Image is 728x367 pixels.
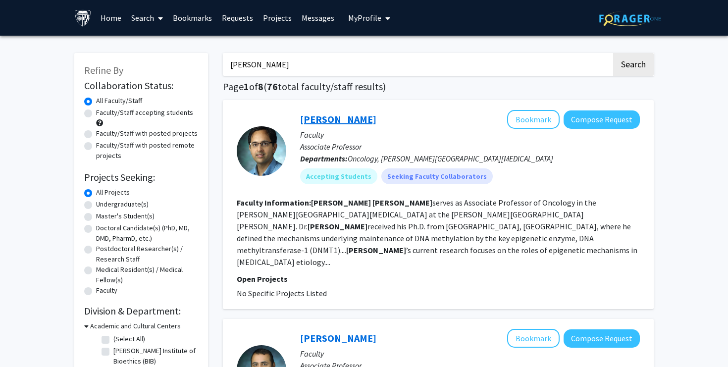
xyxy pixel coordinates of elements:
h1: Page of ( total faculty/staff results) [223,81,654,93]
h2: Division & Department: [84,305,198,317]
a: Projects [258,0,297,35]
a: [PERSON_NAME] [300,332,376,344]
label: Faculty/Staff accepting students [96,107,193,118]
button: Add Hari Easwaran to Bookmarks [507,110,560,129]
b: [PERSON_NAME] [372,198,432,208]
img: ForagerOne Logo [599,11,661,26]
span: No Specific Projects Listed [237,288,327,298]
a: Search [126,0,168,35]
h2: Collaboration Status: [84,80,198,92]
iframe: Chat [7,322,42,360]
b: [PERSON_NAME] [311,198,371,208]
label: Postdoctoral Researcher(s) / Research Staff [96,244,198,264]
button: Search [613,53,654,76]
input: Search Keywords [223,53,612,76]
span: Oncology, [PERSON_NAME][GEOGRAPHIC_DATA][MEDICAL_DATA] [348,154,553,163]
a: Home [96,0,126,35]
label: Faculty/Staff with posted projects [96,128,198,139]
img: Johns Hopkins University Logo [74,9,92,27]
a: Requests [217,0,258,35]
p: Faculty [300,129,640,141]
a: Messages [297,0,339,35]
h3: Academic and Cultural Centers [90,321,181,331]
span: 1 [244,80,249,93]
h2: Projects Seeking: [84,171,198,183]
button: Compose Request to Haris Sair [564,329,640,348]
span: 76 [267,80,278,93]
label: Undergraduate(s) [96,199,149,210]
label: Faculty [96,285,117,296]
b: [PERSON_NAME] [308,221,367,231]
p: Faculty [300,348,640,360]
label: Faculty/Staff with posted remote projects [96,140,198,161]
b: [PERSON_NAME] [346,245,406,255]
span: 8 [258,80,263,93]
fg-read-more: serves as Associate Professor of Oncology in the [PERSON_NAME][GEOGRAPHIC_DATA][MEDICAL_DATA] at ... [237,198,637,267]
span: My Profile [348,13,381,23]
label: Master's Student(s) [96,211,155,221]
span: Refine By [84,64,123,76]
label: Medical Resident(s) / Medical Fellow(s) [96,264,198,285]
a: Bookmarks [168,0,217,35]
mat-chip: Accepting Students [300,168,377,184]
b: Departments: [300,154,348,163]
p: Associate Professor [300,141,640,153]
mat-chip: Seeking Faculty Collaborators [381,168,493,184]
label: Doctoral Candidate(s) (PhD, MD, DMD, PharmD, etc.) [96,223,198,244]
label: All Projects [96,187,130,198]
p: Open Projects [237,273,640,285]
label: [PERSON_NAME] Institute of Bioethics (BIB) [113,346,196,367]
a: [PERSON_NAME] [300,113,376,125]
b: Faculty Information: [237,198,311,208]
label: (Select All) [113,334,145,344]
button: Add Haris Sair to Bookmarks [507,329,560,348]
label: All Faculty/Staff [96,96,142,106]
button: Compose Request to Hari Easwaran [564,110,640,129]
